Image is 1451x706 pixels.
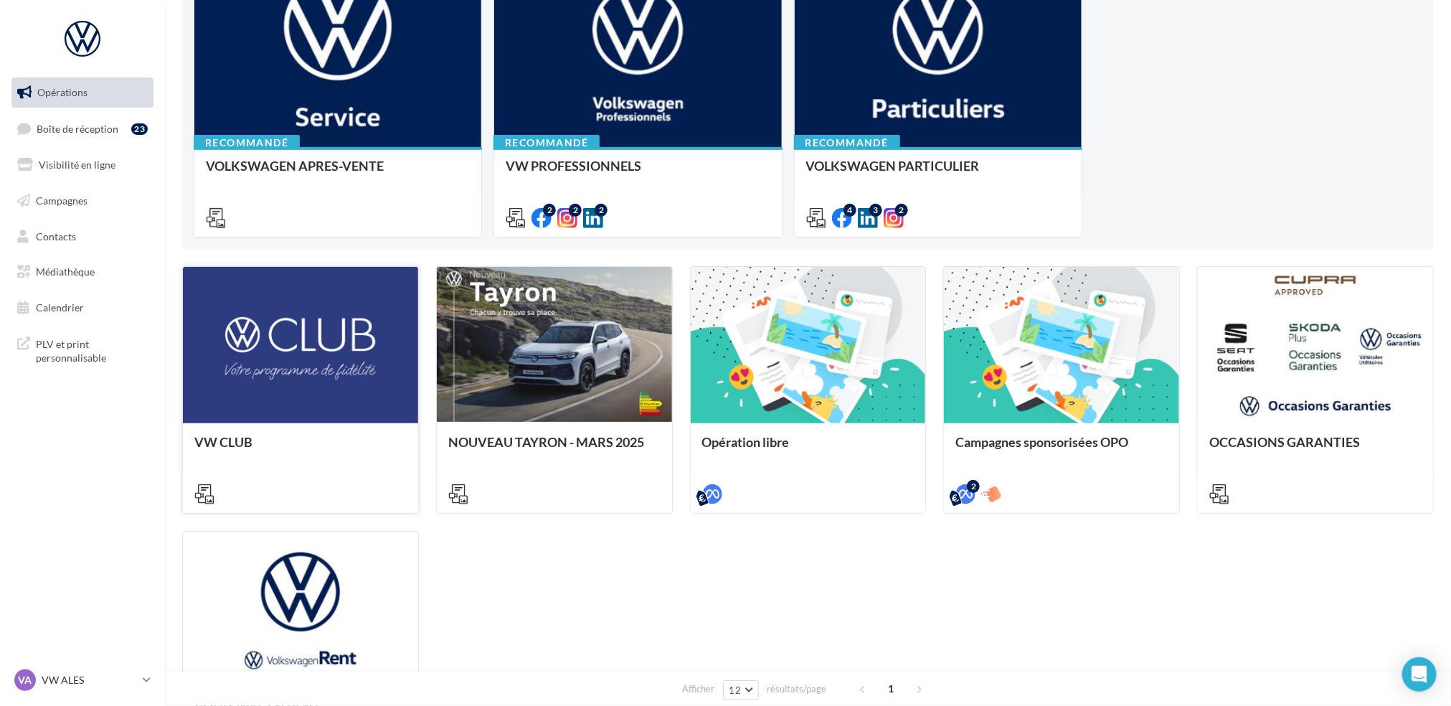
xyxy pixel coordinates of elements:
[9,186,156,216] a: Campagnes
[729,684,742,696] span: 12
[37,86,88,98] span: Opérations
[794,135,900,151] div: Recommandé
[806,158,980,174] span: VOLKSWAGEN PARTICULIER
[493,135,600,151] div: Recommandé
[955,434,1128,450] span: Campagnes sponsorisées OPO
[1402,657,1437,692] div: Open Intercom Messenger
[9,150,156,180] a: Visibilité en ligne
[9,257,156,287] a: Médiathèque
[683,682,715,696] span: Afficher
[879,677,902,700] span: 1
[206,158,384,174] span: VOLKSWAGEN APRES-VENTE
[36,230,76,242] span: Contacts
[448,434,644,450] span: NOUVEAU TAYRON - MARS 2025
[131,123,148,135] div: 23
[767,682,826,696] span: résultats/page
[36,194,88,207] span: Campagnes
[36,334,148,365] span: PLV et print personnalisable
[39,159,115,171] span: Visibilité en ligne
[843,204,856,217] div: 4
[967,480,980,493] div: 2
[19,673,32,687] span: VA
[595,204,608,217] div: 2
[9,113,156,144] a: Boîte de réception23
[543,204,556,217] div: 2
[9,222,156,252] a: Contacts
[37,122,118,134] span: Boîte de réception
[194,135,300,151] div: Recommandé
[506,158,641,174] span: VW PROFESSIONNELS
[895,204,908,217] div: 2
[723,680,760,700] button: 12
[9,329,156,371] a: PLV et print personnalisable
[9,77,156,108] a: Opérations
[36,265,95,278] span: Médiathèque
[869,204,882,217] div: 3
[194,434,252,450] span: VW CLUB
[11,667,153,694] a: VA VW ALES
[702,434,790,450] span: Opération libre
[42,673,137,687] p: VW ALES
[36,301,84,314] span: Calendrier
[1209,434,1360,450] span: OCCASIONS GARANTIES
[569,204,582,217] div: 2
[9,293,156,323] a: Calendrier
